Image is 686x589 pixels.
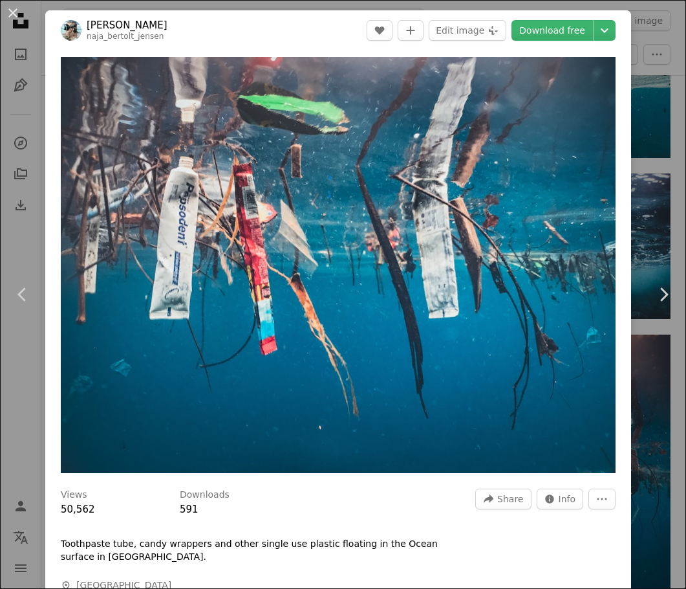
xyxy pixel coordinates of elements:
[180,489,230,502] h3: Downloads
[61,489,87,502] h3: Views
[61,504,95,515] span: 50,562
[61,57,616,473] button: Zoom in on this image
[87,32,164,41] a: naja_bertolt_jensen
[594,20,616,41] button: Choose download size
[180,504,198,515] span: 591
[61,57,616,473] img: a group of items floating on top of a body of water
[61,538,449,564] p: Toothpaste tube, candy wrappers and other single use plastic floating in the Ocean surface in [GE...
[559,489,576,509] span: Info
[511,20,593,41] a: Download free
[475,489,531,509] button: Share this image
[87,19,167,32] a: [PERSON_NAME]
[641,232,686,357] a: Next
[398,20,423,41] button: Add to Collection
[61,20,81,41] img: Go to Naja Bertolt Jensen's profile
[537,489,584,509] button: Stats about this image
[497,489,523,509] span: Share
[429,20,506,41] button: Edit image
[367,20,392,41] button: Like
[588,489,616,509] button: More Actions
